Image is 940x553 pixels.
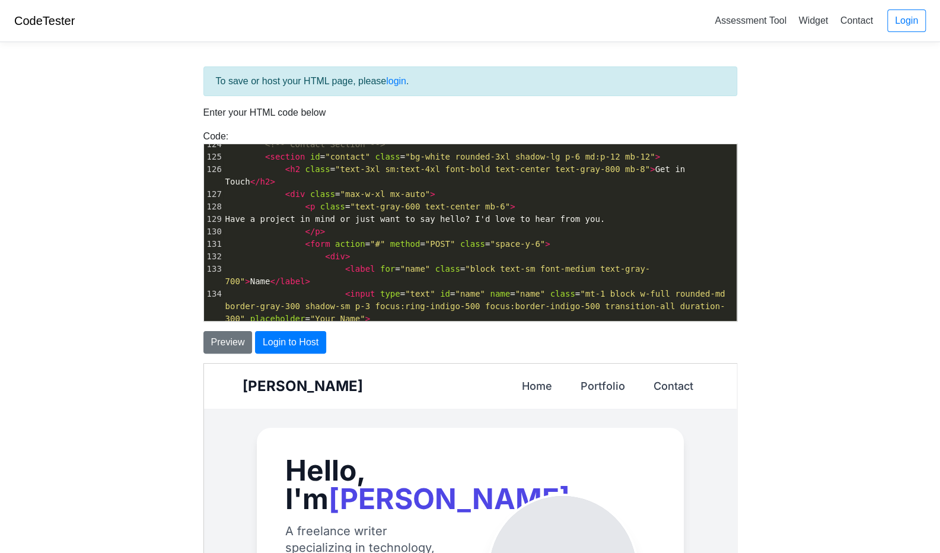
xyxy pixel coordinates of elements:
[265,139,385,149] span: <!-- Contact Section -->
[204,238,223,250] div: 131
[285,189,290,199] span: <
[650,164,655,174] span: >
[305,227,315,236] span: </
[203,66,737,96] div: To save or host your HTML page, please .
[405,152,655,161] span: "bg-white rounded-3xl shadow-lg p-6 md:p-12 mb-12"
[225,164,690,186] span: = Get in Touch
[310,314,365,323] span: "Your Name"
[225,202,515,211] span: =
[81,93,247,150] h1: Hello, I'm
[204,163,223,176] div: 126
[315,227,320,236] span: p
[225,264,651,286] span: = = Name
[204,188,223,201] div: 127
[280,276,305,286] span: label
[204,288,223,300] div: 134
[203,331,253,354] button: Preview
[204,225,223,238] div: 130
[204,213,223,225] div: 129
[305,239,310,249] span: <
[887,9,926,32] a: Login
[310,202,315,211] span: p
[313,9,353,36] a: Home
[350,264,375,274] span: label
[372,9,426,36] a: Portfolio
[125,117,366,152] span: [PERSON_NAME]
[335,239,365,249] span: action
[305,202,310,211] span: <
[265,152,270,161] span: <
[225,239,550,249] span: = = =
[204,263,223,275] div: 133
[445,9,494,36] a: Contact
[225,289,730,323] span: = = = = =
[14,14,75,27] a: CodeTester
[81,159,247,275] p: A freelance writer specializing in technology, B2B content, and creative storytelling. I help bra...
[345,289,350,298] span: <
[550,289,575,298] span: class
[380,289,400,298] span: type
[310,189,335,199] span: class
[195,129,746,322] div: Code:
[400,264,431,274] span: "name"
[405,289,435,298] span: "text"
[330,252,345,261] span: div
[203,106,737,120] p: Enter your HTML code below
[225,152,660,161] span: = =
[270,152,305,161] span: section
[375,152,400,161] span: class
[425,239,455,249] span: "POST"
[390,239,420,249] span: method
[204,151,223,163] div: 125
[39,13,159,32] a: [PERSON_NAME]
[836,11,878,30] a: Contact
[435,264,460,274] span: class
[305,276,310,286] span: >
[455,289,485,298] span: "name"
[310,152,320,161] span: id
[204,138,223,151] div: 124
[270,276,280,286] span: </
[350,289,375,298] span: input
[320,202,345,211] span: class
[285,164,290,174] span: <
[386,76,406,86] a: login
[325,152,370,161] span: "contact"
[430,189,435,199] span: >
[290,164,300,174] span: h2
[325,252,330,261] span: <
[335,164,650,174] span: "text-3xl sm:text-4xl font-bold text-center text-gray-800 mb-8"
[370,239,385,249] span: "#"
[345,252,350,261] span: >
[204,201,223,213] div: 128
[365,314,370,323] span: >
[250,314,305,323] span: placeholder
[320,227,325,236] span: >
[545,239,550,249] span: >
[380,264,395,274] span: for
[225,189,435,199] span: =
[490,239,545,249] span: "space-y-6"
[345,264,350,274] span: <
[655,152,659,161] span: >
[285,132,432,279] img: Jane Doe's Photo
[204,250,223,263] div: 132
[255,331,326,354] button: Login to Host
[225,214,606,224] span: Have a project in mind or just want to say hello? I'd love to hear from you.
[290,189,305,199] span: div
[350,202,510,211] span: "text-gray-600 text-center mb-6"
[250,177,260,186] span: </
[515,289,545,298] span: "name"
[270,177,275,186] span: >
[340,189,430,199] span: "max-w-xl mx-auto"
[225,289,730,323] span: "mt-1 block w-full rounded-md border-gray-300 shadow-sm p-3 focus:ring-indigo-500 focus:border-in...
[794,11,833,30] a: Widget
[510,202,515,211] span: >
[710,11,791,30] a: Assessment Tool
[245,276,250,286] span: >
[260,177,270,186] span: h2
[440,289,450,298] span: id
[305,164,330,174] span: class
[310,239,330,249] span: form
[460,239,485,249] span: class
